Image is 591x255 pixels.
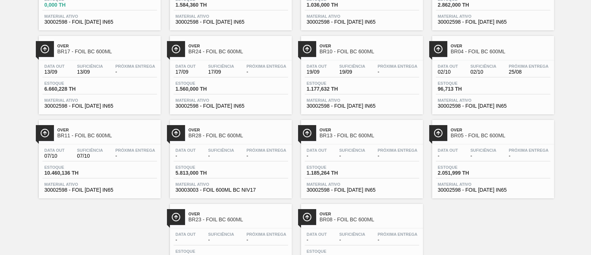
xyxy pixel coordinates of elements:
span: 30002598 - FOIL BC 600 IN65 [44,19,155,25]
span: - [378,69,417,75]
span: Data out [307,232,327,236]
span: 5.813,000 TH [175,170,227,176]
a: ÍconeOverBR05 - FOIL BC 600MLData out-Suficiência-Próxima Entrega-Estoque2.051,999 THMaterial ati... [427,114,558,198]
span: Suficiência [77,64,103,68]
span: Over [188,128,288,132]
span: Over [320,212,419,216]
span: Data out [175,148,196,152]
span: Material ativo [438,182,549,187]
span: BR04 - FOIL BC 600ML [451,49,550,54]
img: Ícone [40,44,49,54]
span: Suficiência [77,148,103,152]
span: Estoque [307,81,358,85]
span: Over [451,44,550,48]
span: Material ativo [438,98,549,103]
span: - [208,153,234,159]
span: 19/09 [339,69,365,75]
span: 30002598 - FOIL BC 600 IN65 [307,187,417,193]
span: Próxima Entrega [246,148,286,152]
img: Ícone [303,212,312,222]
span: BR10 - FOIL BC 600ML [320,49,419,54]
img: Ícone [171,128,181,138]
span: Material ativo [44,14,155,19]
span: - [339,153,365,159]
a: ÍconeOverBR11 - FOIL BC 600MLData out07/10Suficiência07/10Próxima Entrega-Estoque10.460,136 THMat... [33,114,164,198]
span: - [115,69,155,75]
span: Data out [438,148,458,152]
span: Suficiência [339,232,365,236]
span: Próxima Entrega [509,64,549,68]
span: - [208,237,234,243]
span: - [246,237,286,243]
a: ÍconeOverBR17 - FOIL BC 600MLData out13/09Suficiência13/09Próxima Entrega-Estoque6.660,228 THMate... [33,30,164,114]
span: 17/09 [208,69,234,75]
span: Suficiência [470,64,496,68]
span: Próxima Entrega [378,232,417,236]
span: 30002598 - FOIL BC 600 IN65 [175,103,286,109]
span: Over [188,44,288,48]
span: Suficiência [208,64,234,68]
span: BR17 - FOIL BC 600ML [57,49,157,54]
a: ÍconeOverBR10 - FOIL BC 600MLData out19/09Suficiência19/09Próxima Entrega-Estoque1.177,632 THMate... [295,30,427,114]
span: - [307,153,327,159]
span: Over [320,44,419,48]
span: 30002598 - FOIL BC 600 IN65 [175,19,286,25]
span: Suficiência [339,64,365,68]
span: - [378,153,417,159]
span: 07/10 [44,153,65,159]
span: 0,000 TH [44,2,96,8]
span: 30002598 - FOIL BC 600 IN65 [307,19,417,25]
span: 07/10 [77,153,103,159]
span: 19/09 [307,69,327,75]
span: Data out [438,64,458,68]
span: Próxima Entrega [115,148,155,152]
span: Estoque [307,165,358,170]
span: - [470,153,496,159]
a: ÍconeOverBR13 - FOIL BC 600MLData out-Suficiência-Próxima Entrega-Estoque1.185,264 THMaterial ati... [295,114,427,198]
span: 96,713 TH [438,86,489,92]
span: Material ativo [307,14,417,19]
span: - [246,69,286,75]
span: Próxima Entrega [246,64,286,68]
span: Estoque [438,81,489,85]
span: Próxima Entrega [378,148,417,152]
span: BR13 - FOIL BC 600ML [320,133,419,138]
span: 30002598 - FOIL BC 600 IN65 [307,103,417,109]
span: Material ativo [438,14,549,19]
span: 1.185,264 TH [307,170,358,176]
span: 30002598 - FOIL BC 600 IN65 [438,187,549,193]
span: 30003003 - FOIL 600ML BC NIV17 [175,187,286,193]
span: Estoque [175,81,227,85]
img: Ícone [434,44,443,54]
span: BR24 - FOIL BC 600ML [188,49,288,54]
span: Data out [307,148,327,152]
span: Material ativo [44,98,155,103]
span: - [339,237,365,243]
span: Data out [175,64,196,68]
span: Estoque [44,165,96,170]
span: Material ativo [175,98,286,103]
span: Suficiência [470,148,496,152]
span: Over [188,212,288,216]
span: 13/09 [44,69,65,75]
span: - [307,237,327,243]
span: BR05 - FOIL BC 600ML [451,133,550,138]
span: 30002598 - FOIL BC 600 IN65 [438,103,549,109]
img: Ícone [171,44,181,54]
span: - [246,153,286,159]
span: 6.660,228 TH [44,86,96,92]
span: Data out [44,64,65,68]
span: Data out [307,64,327,68]
span: Estoque [307,249,358,254]
span: 1.560,000 TH [175,86,227,92]
span: Estoque [438,165,489,170]
a: ÍconeOverBR04 - FOIL BC 600MLData out02/10Suficiência02/10Próxima Entrega25/08Estoque96,713 THMat... [427,30,558,114]
span: Over [320,128,419,132]
span: Over [57,128,157,132]
span: 2.051,999 TH [438,170,489,176]
span: 30002598 - FOIL BC 600 IN65 [438,19,549,25]
span: Próxima Entrega [115,64,155,68]
span: 1.036,000 TH [307,2,358,8]
span: Data out [175,232,196,236]
span: Próxima Entrega [509,148,549,152]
